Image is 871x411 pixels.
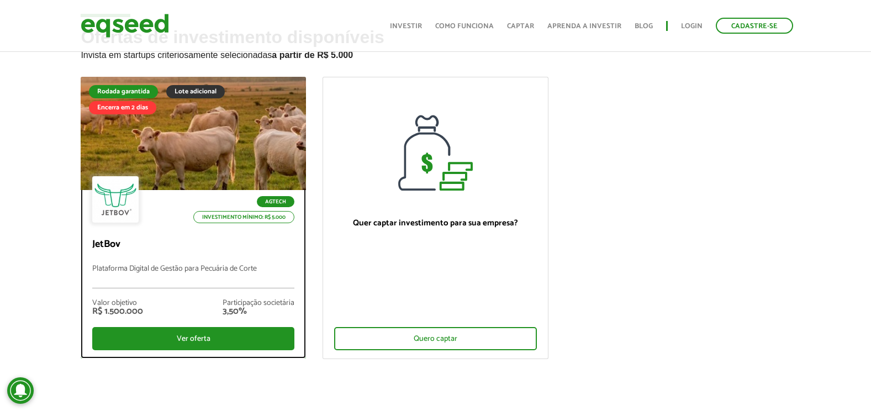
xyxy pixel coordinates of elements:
[547,23,621,30] a: Aprenda a investir
[92,265,294,288] p: Plataforma Digital de Gestão para Pecuária de Corte
[223,299,294,307] div: Participação societária
[89,85,158,98] div: Rodada garantida
[92,327,294,350] div: Ver oferta
[166,85,225,98] div: Lote adicional
[92,307,143,316] div: R$ 1.500.000
[507,23,534,30] a: Captar
[257,196,294,207] p: Agtech
[681,23,703,30] a: Login
[334,327,536,350] div: Quero captar
[323,77,548,359] a: Quer captar investimento para sua empresa? Quero captar
[716,18,793,34] a: Cadastre-se
[89,101,156,114] div: Encerra em 2 dias
[390,23,422,30] a: Investir
[223,307,294,316] div: 3,50%
[334,218,536,228] p: Quer captar investimento para sua empresa?
[435,23,494,30] a: Como funciona
[81,47,790,60] p: Invista em startups criteriosamente selecionadas
[272,50,353,60] strong: a partir de R$ 5.000
[92,299,143,307] div: Valor objetivo
[92,239,294,251] p: JetBov
[193,211,294,223] p: Investimento mínimo: R$ 5.000
[635,23,653,30] a: Blog
[81,77,306,359] a: Rodada garantida Lote adicional Encerra em 2 dias Agtech Investimento mínimo: R$ 5.000 JetBov Pla...
[81,11,169,40] img: EqSeed
[81,28,790,77] h2: Ofertas de investimento disponíveis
